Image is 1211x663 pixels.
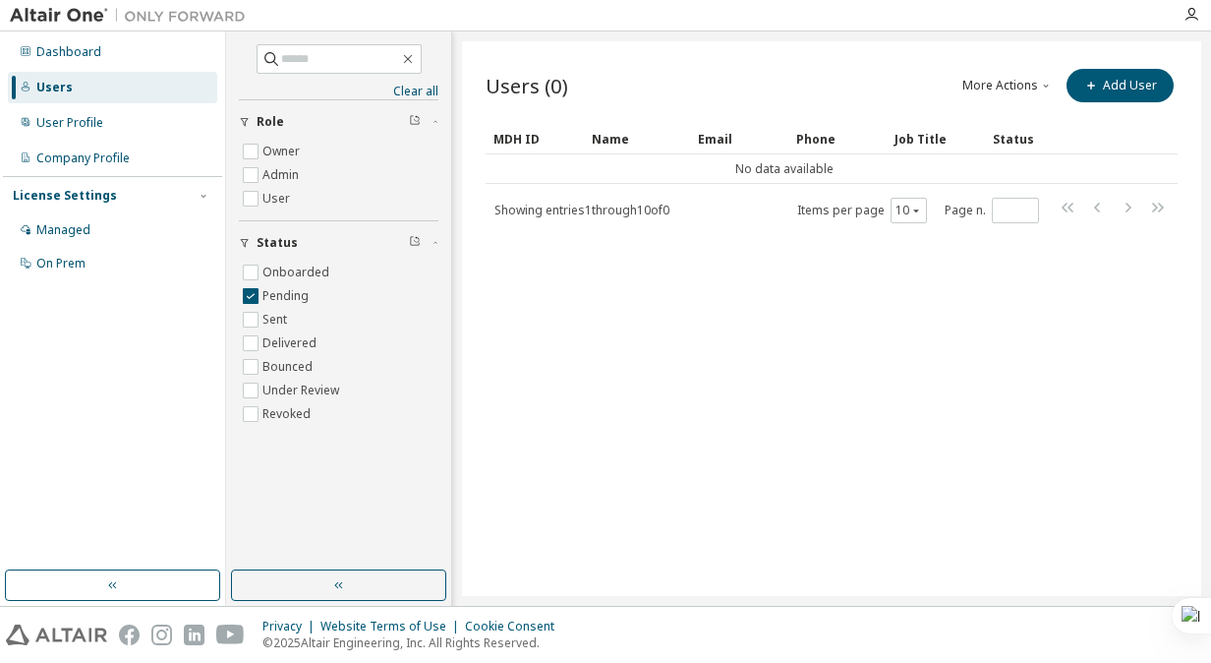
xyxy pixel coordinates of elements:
label: Sent [262,308,291,331]
label: Under Review [262,379,343,402]
button: Status [239,221,438,265]
label: Owner [262,140,304,163]
div: Company Profile [36,151,130,166]
div: Users [36,80,73,95]
td: No data available [486,154,1083,184]
label: Delivered [262,331,320,355]
div: User Profile [36,115,103,131]
button: 10 [895,203,922,218]
span: Page n. [945,198,1039,223]
label: Bounced [262,355,317,379]
span: Clear filter [409,235,421,251]
span: Users (0) [486,72,568,99]
button: Add User [1067,69,1174,102]
p: © 2025 Altair Engineering, Inc. All Rights Reserved. [262,634,566,651]
div: Phone [796,123,879,154]
img: Altair One [10,6,256,26]
img: altair_logo.svg [6,625,107,645]
div: MDH ID [493,123,576,154]
div: Dashboard [36,44,101,60]
div: Cookie Consent [465,619,566,634]
div: On Prem [36,256,86,271]
img: facebook.svg [119,625,140,645]
div: Job Title [894,123,977,154]
label: Revoked [262,402,315,426]
span: Status [257,235,298,251]
label: Admin [262,163,303,187]
span: Clear filter [409,114,421,130]
div: Managed [36,222,90,238]
span: Items per page [797,198,927,223]
button: More Actions [960,69,1055,102]
span: Role [257,114,284,130]
img: linkedin.svg [184,625,204,645]
label: User [262,187,294,211]
label: Onboarded [262,261,333,284]
div: Email [698,123,780,154]
img: instagram.svg [151,625,172,645]
div: Website Terms of Use [320,619,465,634]
div: Status [993,123,1075,154]
div: License Settings [13,188,117,204]
div: Privacy [262,619,320,634]
span: Showing entries 1 through 10 of 0 [494,202,669,218]
button: Role [239,100,438,144]
a: Clear all [239,84,438,99]
div: Name [592,123,682,154]
img: youtube.svg [216,625,245,645]
label: Pending [262,284,313,308]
